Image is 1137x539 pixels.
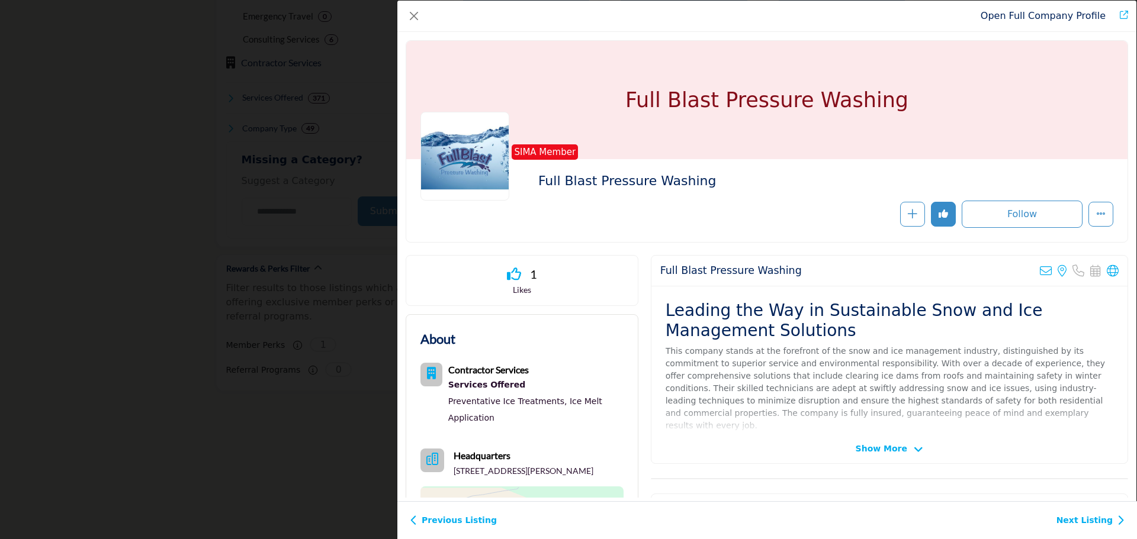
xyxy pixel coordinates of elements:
[448,364,529,375] b: Contractor Services
[421,284,623,296] p: Likes
[666,345,1113,432] p: This company stands at the forefront of the snow and ice management industry, distinguished by it...
[856,443,907,455] span: Show More
[1088,202,1113,227] button: More Options
[981,10,1106,21] a: Redirect to full-blast-pressure-washing
[406,8,422,24] button: Close
[514,146,576,159] span: SIMA Member
[448,377,624,393] div: Services Offered refers to the specific products, assistance, or expertise a business provides to...
[538,173,864,189] h2: Full Blast Pressure Washing
[410,514,497,527] a: Previous Listing
[448,377,624,393] a: Services Offered
[448,396,602,422] a: Ice Melt Application
[454,465,593,477] p: [STREET_ADDRESS][PERSON_NAME]
[900,202,925,227] button: Redirect to login page
[1056,514,1125,527] a: Next Listing
[454,448,510,463] b: Headquarters
[666,301,1113,340] h2: Leading the Way in Sustainable Snow and Ice Management Solutions
[420,363,442,386] button: Category Icon
[420,329,455,348] h2: About
[530,265,537,283] span: 1
[625,41,908,159] h1: Full Blast Pressure Washing
[420,112,509,201] img: full-blast-pressure-washing logo
[660,264,802,277] h2: Full Blast Pressure Washing
[962,201,1083,228] button: Follow
[420,448,444,472] button: Headquarter icon
[448,396,567,406] a: Preventative Ice Treatments,
[931,202,956,227] button: Redirect to login page
[1112,9,1128,23] a: Redirect to full-blast-pressure-washing
[448,366,529,375] a: Contractor Services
